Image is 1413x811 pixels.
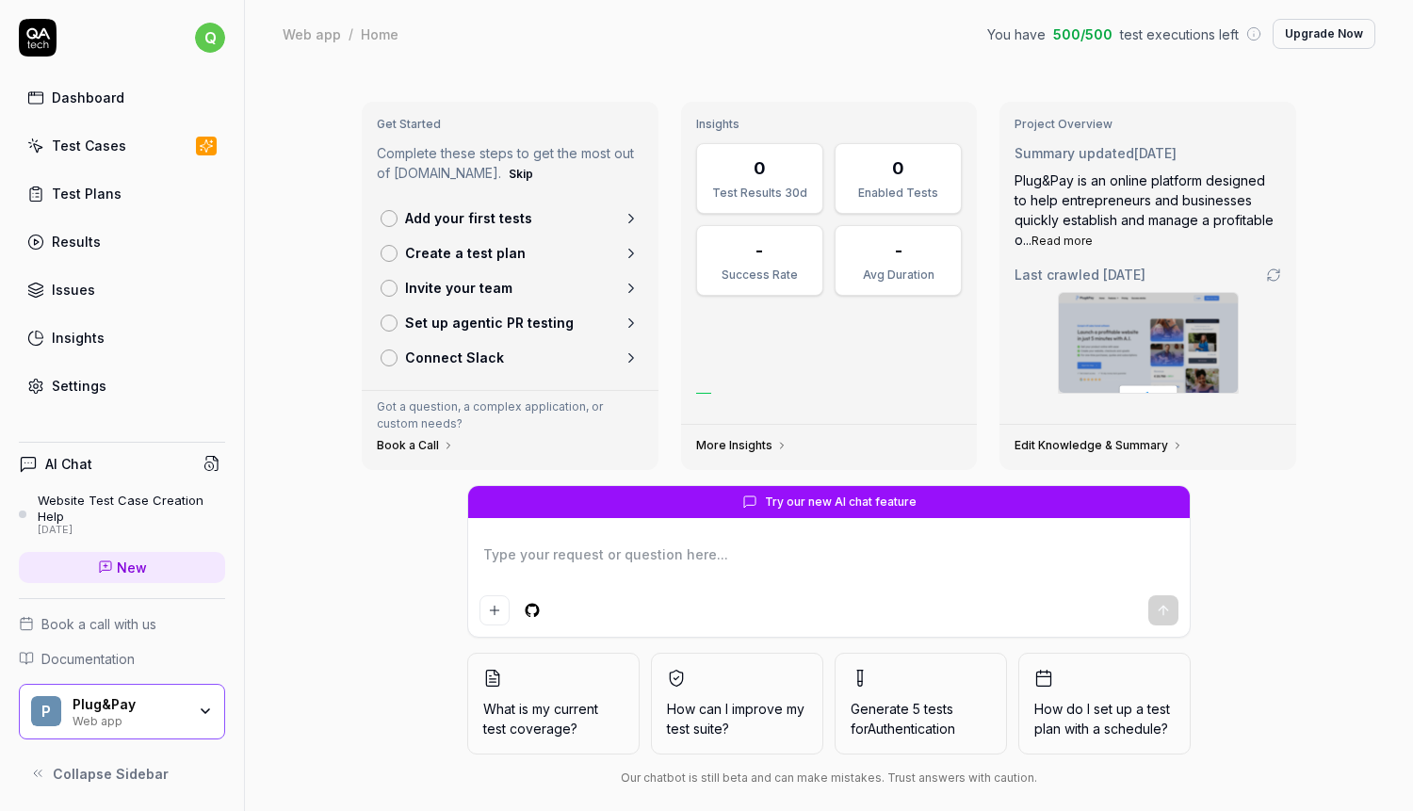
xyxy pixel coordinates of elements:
div: Dashboard [52,88,124,107]
div: Settings [52,376,106,396]
button: Read more [1031,233,1093,250]
div: Insights [52,328,105,348]
span: Generate 5 tests for Authentication [851,701,955,737]
a: Add your first tests [373,201,647,235]
div: 0 [892,155,904,181]
button: How can I improve my test suite? [651,653,823,754]
button: What is my current test coverage? [467,653,640,754]
button: Collapse Sidebar [19,754,225,792]
span: q [195,23,225,53]
div: Enabled Tests [847,185,950,202]
div: Test Plans [52,184,122,203]
button: Upgrade Now [1273,19,1375,49]
button: Add attachment [479,595,510,625]
h3: Project Overview [1015,117,1281,132]
button: How do I set up a test plan with a schedule? [1018,653,1191,754]
a: More Insights [696,438,788,453]
span: Documentation [41,649,135,669]
div: Test Cases [52,136,126,155]
span: How can I improve my test suite? [667,699,807,738]
p: Create a test plan [405,243,526,263]
div: [DATE] [38,524,225,537]
h3: Get Started [377,117,643,132]
span: New [117,558,147,577]
a: Test Plans [19,175,225,212]
button: Skip [505,163,537,186]
button: PPlug&PayWeb app [19,684,225,740]
p: Got a question, a complex application, or custom needs? [377,398,643,432]
img: Screenshot [1059,293,1238,393]
h4: AI Chat [45,454,92,474]
span: How do I set up a test plan with a schedule? [1034,699,1175,738]
button: q [195,19,225,57]
time: [DATE] [1103,267,1145,283]
span: P [31,696,61,726]
div: - [755,237,763,263]
div: Plug&Pay [73,696,186,713]
a: Settings [19,367,225,404]
div: Our chatbot is still beta and can make mistakes. Trust answers with caution. [467,770,1191,787]
p: Add your first tests [405,208,532,228]
a: Results [19,223,225,260]
div: 0 [754,155,766,181]
p: Connect Slack [405,348,504,367]
span: Summary updated [1015,145,1134,161]
button: Generate 5 tests forAuthentication [835,653,1007,754]
a: Website Test Case Creation Help[DATE] [19,493,225,536]
div: / [349,24,353,43]
span: test executions left [1120,24,1239,44]
a: Set up agentic PR testing [373,305,647,340]
a: New [19,552,225,583]
span: You have [987,24,1046,44]
a: Dashboard [19,79,225,116]
div: Web app [73,712,186,727]
a: Go to crawling settings [1266,268,1281,283]
span: Book a call with us [41,614,156,634]
div: Test Results 30d [708,185,811,202]
p: Invite your team [405,278,512,298]
div: Issues [52,280,95,300]
h3: Insights [696,117,963,132]
a: Documentation [19,649,225,669]
time: [DATE] [1134,145,1177,161]
div: Success Rate [708,267,811,284]
a: Book a call with us [19,614,225,634]
span: 500 / 500 [1053,24,1113,44]
div: Home [361,24,398,43]
a: Insights [19,319,225,356]
span: Collapse Sidebar [53,764,169,784]
a: Invite your team [373,270,647,305]
a: Test Cases [19,127,225,164]
div: Website Test Case Creation Help [38,493,225,524]
span: Last crawled [1015,265,1145,284]
span: Plug&Pay is an online platform designed to help entrepreneurs and businesses quickly establish an... [1015,172,1274,248]
span: What is my current test coverage? [483,699,624,738]
span: Try our new AI chat feature [765,494,917,511]
a: Book a Call [377,438,454,453]
p: Set up agentic PR testing [405,313,574,333]
div: - [895,237,902,263]
a: Edit Knowledge & Summary [1015,438,1183,453]
div: Avg Duration [847,267,950,284]
a: Create a test plan [373,235,647,270]
a: Issues [19,271,225,308]
div: Results [52,232,101,251]
p: Complete these steps to get the most out of [DOMAIN_NAME]. [377,143,643,186]
div: Web app [283,24,341,43]
a: Connect Slack [373,340,647,375]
